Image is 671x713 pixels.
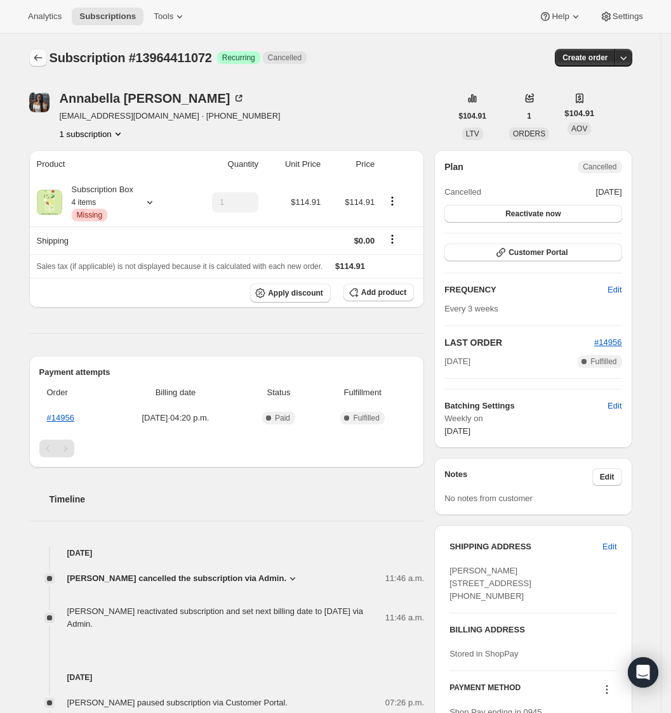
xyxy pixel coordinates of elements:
span: AOV [571,124,587,133]
div: Open Intercom Messenger [628,657,658,688]
span: Edit [608,284,621,296]
span: $114.91 [345,197,375,207]
button: Product actions [382,194,402,208]
span: Fulfillment [319,386,406,399]
button: Edit [600,396,629,416]
span: Stored in ShopPay [449,649,518,658]
span: Subscriptions [79,11,136,22]
span: $0.00 [354,236,375,245]
button: Settings [592,8,651,25]
span: ORDERS [513,129,545,138]
h2: Payment attempts [39,366,415,379]
span: Analytics [28,11,62,22]
span: [DATE] [596,186,622,199]
button: Edit [600,280,629,300]
button: Reactivate now [444,205,621,223]
h3: PAYMENT METHOD [449,683,521,700]
span: Cancelled [444,186,481,199]
span: Edit [600,472,615,482]
button: Edit [592,468,622,486]
span: Subscription #13964411072 [50,51,212,65]
h3: SHIPPING ADDRESS [449,540,602,553]
button: Apply discount [250,284,331,303]
span: Billing date [112,386,239,399]
span: Cancelled [268,53,302,63]
span: Customer Portal [508,247,568,258]
span: Add product [361,287,406,298]
button: 1 [519,107,539,125]
span: $114.91 [291,197,321,207]
span: Missing [77,210,103,220]
span: Paid [275,413,290,423]
div: Annabella [PERSON_NAME] [60,92,246,105]
nav: Pagination [39,440,415,457]
span: Recurring [222,53,255,63]
button: Subscriptions [72,8,143,25]
small: 4 items [72,198,96,207]
button: Create order [555,49,615,67]
span: $104.91 [459,111,486,121]
span: 11:46 a.m. [385,572,424,585]
span: 07:26 p.m. [385,697,424,709]
button: $104.91 [451,107,494,125]
th: Shipping [29,226,185,254]
img: product img [37,190,62,215]
span: [EMAIL_ADDRESS][DOMAIN_NAME] · [PHONE_NUMBER] [60,110,281,122]
button: Tools [146,8,194,25]
button: Customer Portal [444,244,621,261]
span: Edit [602,540,616,553]
span: [DATE] · 04:20 p.m. [112,412,239,424]
span: [DATE] [444,426,470,436]
span: Status [246,386,311,399]
h3: Notes [444,468,592,486]
a: #14956 [47,413,74,422]
th: Order [39,379,109,407]
h2: LAST ORDER [444,336,594,349]
h4: [DATE] [29,671,425,684]
th: Quantity [185,150,262,178]
button: Help [531,8,589,25]
span: Settings [613,11,643,22]
span: Fulfilled [353,413,379,423]
span: $104.91 [564,107,594,120]
button: Analytics [20,8,69,25]
span: Tools [154,11,173,22]
h6: Batching Settings [444,400,608,412]
h4: [DATE] [29,547,425,559]
span: [PERSON_NAME] [STREET_ADDRESS] [PHONE_NUMBER] [449,566,531,601]
span: [PERSON_NAME] cancelled the subscription via Admin. [67,572,287,585]
span: 1 [527,111,531,121]
span: [PERSON_NAME] reactivated subscription and set next billing date to [DATE] via Admin. [67,606,364,629]
h2: Timeline [50,493,425,506]
button: Subscriptions [29,49,47,67]
span: Fulfilled [590,356,616,367]
th: Price [324,150,378,178]
span: Reactivate now [505,209,561,219]
button: [PERSON_NAME] cancelled the subscription via Admin. [67,572,300,585]
span: Apply discount [268,288,323,298]
th: Product [29,150,185,178]
span: No notes from customer [444,494,533,503]
span: [PERSON_NAME] paused subscription via Customer Portal. [67,698,288,707]
span: Create order [562,53,608,63]
div: Subscription Box [62,183,134,221]
th: Unit Price [262,150,324,178]
span: $114.91 [335,261,365,271]
button: #14956 [594,336,621,349]
span: Cancelled [583,162,616,172]
span: LTV [466,129,479,138]
span: 11:46 a.m. [385,612,424,624]
button: Product actions [60,128,124,140]
h2: Plan [444,160,463,173]
span: Weekly on [444,412,621,425]
a: #14956 [594,337,621,347]
h2: FREQUENCY [444,284,608,296]
span: Annabella Baxter [29,92,50,112]
button: Edit [595,537,624,557]
h3: BILLING ADDRESS [449,624,616,636]
span: Help [552,11,569,22]
span: Sales tax (if applicable) is not displayed because it is calculated with each new order. [37,262,323,271]
button: Add product [343,284,414,301]
button: Shipping actions [382,232,402,246]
